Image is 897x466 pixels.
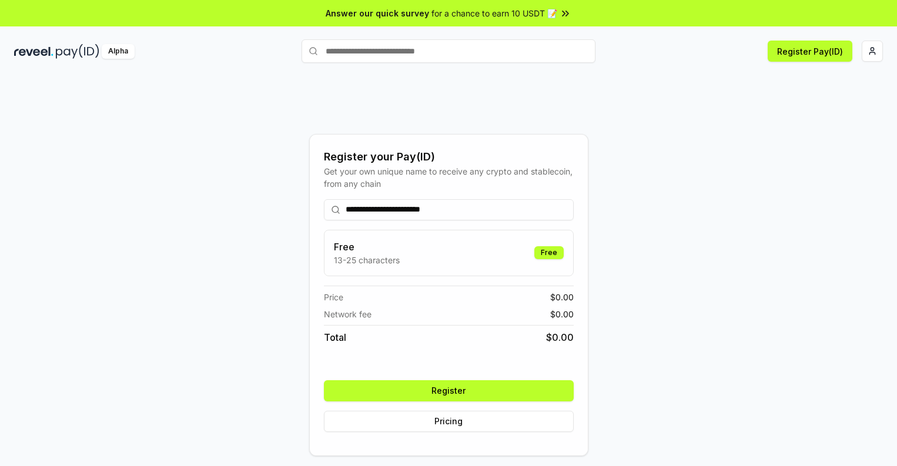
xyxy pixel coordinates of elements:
[324,380,574,401] button: Register
[324,165,574,190] div: Get your own unique name to receive any crypto and stablecoin, from any chain
[102,44,135,59] div: Alpha
[324,149,574,165] div: Register your Pay(ID)
[550,308,574,320] span: $ 0.00
[324,330,346,344] span: Total
[326,7,429,19] span: Answer our quick survey
[324,291,343,303] span: Price
[324,411,574,432] button: Pricing
[550,291,574,303] span: $ 0.00
[534,246,564,259] div: Free
[768,41,852,62] button: Register Pay(ID)
[334,254,400,266] p: 13-25 characters
[431,7,557,19] span: for a chance to earn 10 USDT 📝
[334,240,400,254] h3: Free
[324,308,371,320] span: Network fee
[546,330,574,344] span: $ 0.00
[56,44,99,59] img: pay_id
[14,44,53,59] img: reveel_dark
